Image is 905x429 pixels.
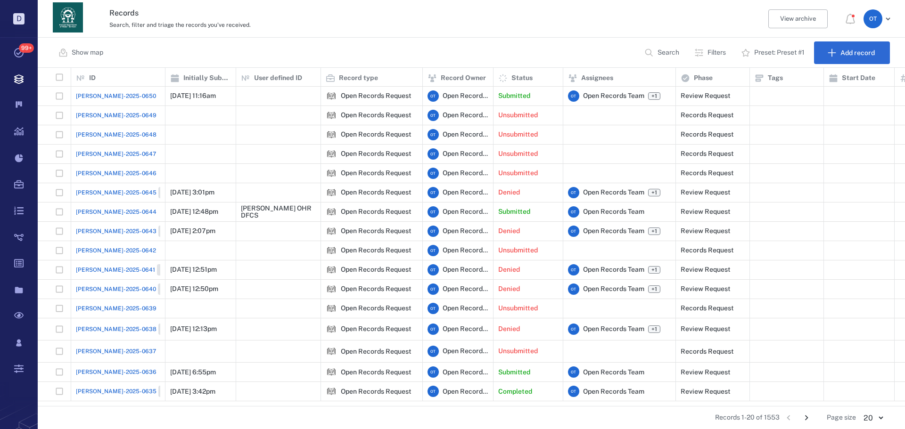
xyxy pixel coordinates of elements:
[428,129,439,140] div: O T
[498,111,538,120] p: Unsubmitted
[583,188,644,197] span: Open Records Team
[428,90,439,102] div: O T
[76,188,156,197] span: [PERSON_NAME]-2025-0645
[568,386,579,397] div: O T
[341,369,411,376] div: Open Records Request
[53,41,111,64] button: Show map
[650,227,659,235] span: +1
[170,265,217,275] p: [DATE] 12:51pm
[498,304,538,313] p: Unsubmitted
[53,2,83,36] a: Go home
[326,303,337,314] div: Open Records Request
[681,247,734,254] div: Records Request
[428,386,439,397] div: O T
[568,90,579,102] div: O T
[326,90,337,102] div: Open Records Request
[19,43,34,53] span: 99+
[76,111,156,120] span: [PERSON_NAME]-2025-0649
[428,206,439,218] div: O T
[428,264,439,275] div: O T
[341,92,411,99] div: Open Records Request
[568,206,579,218] div: O T
[76,246,156,255] span: [PERSON_NAME]-2025-0642
[76,266,155,274] span: [PERSON_NAME]-2025-0641
[768,73,783,83] p: Tags
[498,169,538,178] p: Unsubmitted
[254,73,302,83] p: User defined ID
[864,9,882,28] div: O T
[341,285,411,292] div: Open Records Request
[183,73,231,83] p: Initially Submitted Date
[326,148,337,160] div: Open Records Request
[326,324,337,335] img: icon Open Records Request
[326,283,337,295] div: Open Records Request
[498,265,520,275] p: Denied
[681,325,731,332] div: Review Request
[648,189,660,196] span: +1
[428,245,439,256] div: O T
[648,285,660,293] span: +1
[443,91,488,101] span: Open Records Team
[694,73,713,83] p: Phase
[568,366,579,378] div: O T
[498,387,532,397] p: Completed
[428,187,439,198] div: O T
[76,264,183,275] a: [PERSON_NAME]-2025-0641Closed
[326,168,337,179] img: icon Open Records Request
[326,346,337,357] div: Open Records Request
[76,130,156,139] a: [PERSON_NAME]-2025-0648
[241,205,316,219] div: [PERSON_NAME] OHR DFCS
[109,22,251,28] span: Search, filter and triage the records you've received.
[76,324,184,335] a: [PERSON_NAME]-2025-0638
[498,207,530,217] p: Submitted
[109,8,623,19] h3: Records
[681,388,731,395] div: Review Request
[681,348,734,355] div: Records Request
[443,347,488,356] span: Open Records Team
[341,170,411,177] div: Open Records Request
[443,149,488,159] span: Open Records Team
[650,285,659,293] span: +1
[326,366,337,378] div: Open Records Request
[76,150,156,158] a: [PERSON_NAME]-2025-0647
[76,169,156,178] span: [PERSON_NAME]-2025-0646
[326,245,337,256] img: icon Open Records Request
[339,73,378,83] p: Record type
[443,246,488,255] span: Open Records Team
[76,325,156,333] span: [PERSON_NAME]-2025-0638
[76,283,184,295] a: [PERSON_NAME]-2025-0640Closed
[681,112,734,119] div: Records Request
[326,264,337,275] div: Open Records Request
[341,208,411,215] div: Open Records Request
[639,41,687,64] button: Search
[498,149,538,159] p: Unsubmitted
[568,283,579,295] div: O T
[326,324,337,335] div: Open Records Request
[326,386,337,397] div: Open Records Request
[498,284,520,294] p: Denied
[681,227,731,235] div: Review Request
[583,387,644,397] span: Open Records Team
[428,283,439,295] div: O T
[53,2,83,32] img: Georgia Department of Human Services logo
[428,226,439,237] div: O T
[428,168,439,179] div: O T
[827,413,856,422] span: Page size
[326,90,337,102] img: icon Open Records Request
[76,304,156,313] a: [PERSON_NAME]-2025-0639
[441,73,486,83] p: Record Owner
[856,413,890,423] div: 20
[583,324,644,334] span: Open Records Team
[170,387,215,397] p: [DATE] 3:42pm
[648,92,660,100] span: +1
[76,285,156,293] span: [PERSON_NAME]-2025-0640
[498,246,538,255] p: Unsubmitted
[498,188,520,197] p: Denied
[76,347,156,356] a: [PERSON_NAME]-2025-0637
[814,41,890,64] button: Add record
[428,148,439,160] div: O T
[708,48,726,57] p: Filters
[780,410,815,425] nav: pagination navigation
